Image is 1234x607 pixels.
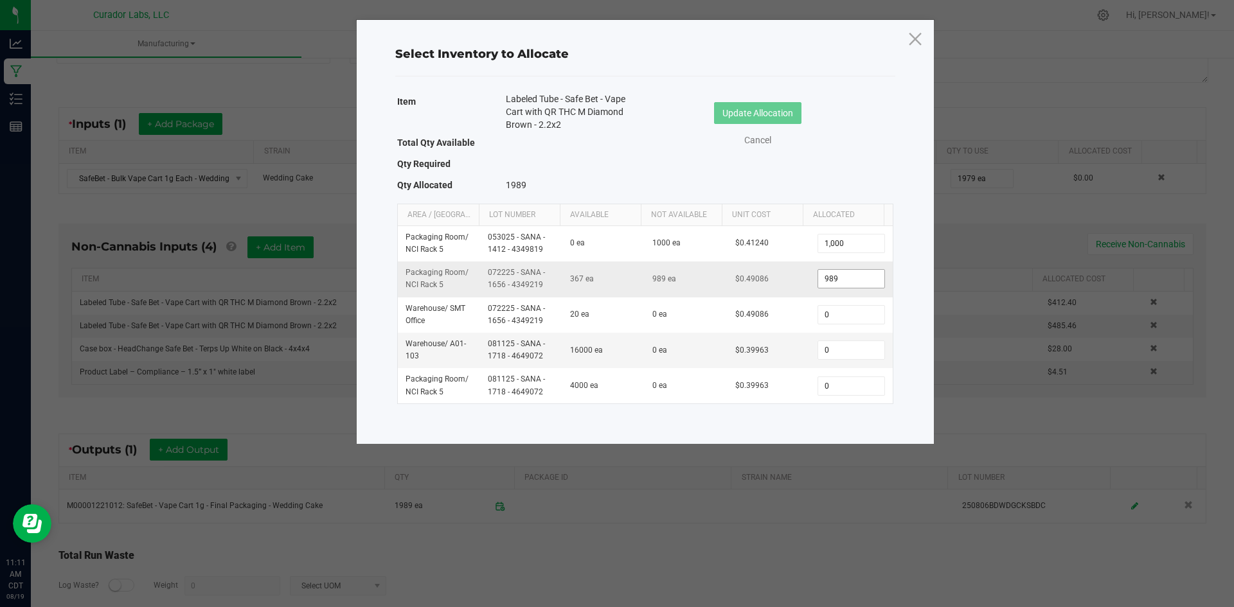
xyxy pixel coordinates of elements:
span: 4000 ea [570,381,598,390]
td: 072225 - SANA - 1656 - 4349219 [480,261,562,297]
span: 367 ea [570,274,594,283]
span: $0.41240 [735,238,769,247]
span: $0.39963 [735,381,769,390]
label: Qty Required [397,155,451,173]
button: Update Allocation [714,102,801,124]
label: Total Qty Available [397,134,475,152]
span: $0.49086 [735,274,769,283]
span: $0.39963 [735,346,769,355]
td: 081125 - SANA - 1718 - 4649072 [480,333,562,368]
iframe: Resource center [13,504,51,543]
label: Item [397,92,416,110]
span: 20 ea [570,310,589,319]
span: 0 ea [570,238,585,247]
span: Select Inventory to Allocate [395,47,569,61]
span: $0.49086 [735,310,769,319]
span: 0 ea [652,381,667,390]
span: Packaging Room / NCI Rack 5 [406,233,469,254]
span: 1989 [506,180,526,190]
th: Area / [GEOGRAPHIC_DATA] [398,204,479,226]
span: Warehouse / A01-103 [406,339,466,360]
td: 072225 - SANA - 1656 - 4349219 [480,297,562,333]
span: 16000 ea [570,346,603,355]
th: Not Available [641,204,722,226]
th: Unit Cost [722,204,803,226]
td: 053025 - SANA - 1412 - 4349819 [480,226,562,261]
td: 081125 - SANA - 1718 - 4649072 [480,368,562,403]
a: Cancel [732,134,783,147]
th: Allocated [803,204,884,226]
th: Available [560,204,641,226]
span: 1000 ea [652,238,681,247]
label: Qty Allocated [397,176,452,194]
span: Labeled Tube - Safe Bet - Vape Cart with QR THC M Diamond Brown - 2.2x2 [506,92,625,131]
span: Warehouse / SMT Office [406,304,465,325]
span: Packaging Room / NCI Rack 5 [406,268,469,289]
span: 0 ea [652,310,667,319]
span: Packaging Room / NCI Rack 5 [406,374,469,396]
span: 0 ea [652,346,667,355]
th: Lot Number [479,204,560,226]
span: 989 ea [652,274,676,283]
